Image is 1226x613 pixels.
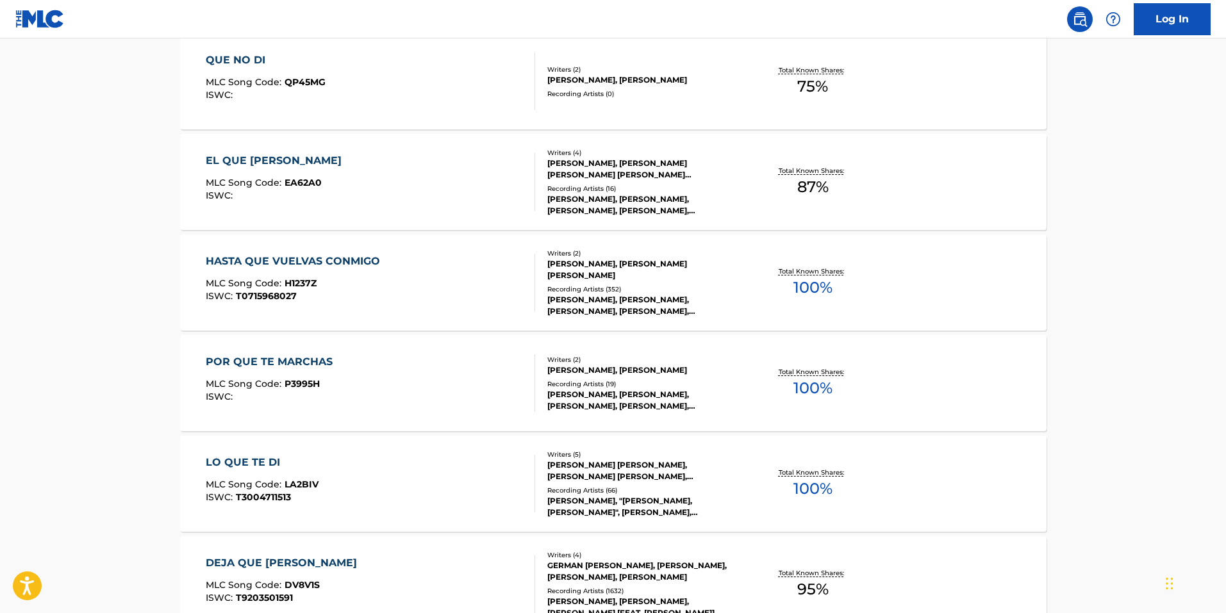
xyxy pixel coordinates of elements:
[15,10,65,28] img: MLC Logo
[1162,552,1226,613] div: Widget de chat
[779,65,847,75] p: Total Known Shares:
[547,65,741,74] div: Writers ( 2 )
[1100,6,1126,32] div: Help
[547,550,741,560] div: Writers ( 4 )
[180,234,1047,331] a: HASTA QUE VUELVAS CONMIGOMLC Song Code:H1237ZISWC:T0715968027Writers (2)[PERSON_NAME], [PERSON_NA...
[206,491,236,503] span: ISWC :
[793,276,833,299] span: 100 %
[206,177,285,188] span: MLC Song Code :
[547,258,741,281] div: [PERSON_NAME], [PERSON_NAME] [PERSON_NAME]
[797,176,829,199] span: 87 %
[206,290,236,302] span: ISWC :
[547,364,741,376] div: [PERSON_NAME], [PERSON_NAME]
[547,450,741,459] div: Writers ( 5 )
[285,579,320,591] span: DV8V1S
[1162,552,1226,613] iframe: Chat Widget
[793,377,833,400] span: 100 %
[285,478,319,490] span: LA2BIV
[206,89,236,101] span: ISWC :
[547,459,741,482] div: [PERSON_NAME] [PERSON_NAME], [PERSON_NAME] [PERSON_NAME], [PERSON_NAME], [PERSON_NAME] [PERSON_NA...
[180,436,1047,532] a: LO QUE TE DIMLC Song Code:LA2BIVISWC:T3004711513Writers (5)[PERSON_NAME] [PERSON_NAME], [PERSON_N...
[793,477,833,500] span: 100 %
[779,568,847,578] p: Total Known Shares:
[547,158,741,181] div: [PERSON_NAME], [PERSON_NAME] [PERSON_NAME] [PERSON_NAME] [PERSON_NAME] PRIMERA [PERSON_NAME]
[547,379,741,389] div: Recording Artists ( 19 )
[206,254,386,269] div: HASTA QUE VUELVAS CONMIGO
[547,294,741,317] div: [PERSON_NAME], [PERSON_NAME], [PERSON_NAME], [PERSON_NAME], [PERSON_NAME]
[1072,12,1088,27] img: search
[547,148,741,158] div: Writers ( 4 )
[206,354,339,370] div: POR QUE TE MARCHAS
[236,592,293,603] span: T9203501591
[285,378,320,389] span: P3995H
[547,355,741,364] div: Writers ( 2 )
[547,486,741,495] div: Recording Artists ( 66 )
[206,579,285,591] span: MLC Song Code :
[206,76,285,88] span: MLC Song Code :
[206,190,236,201] span: ISWC :
[236,491,291,503] span: T3004711513
[206,391,236,402] span: ISWC :
[180,335,1047,431] a: POR QUE TE MARCHASMLC Song Code:P3995HISWC:Writers (2)[PERSON_NAME], [PERSON_NAME]Recording Artis...
[547,193,741,217] div: [PERSON_NAME], [PERSON_NAME], [PERSON_NAME], [PERSON_NAME], [PERSON_NAME]
[206,378,285,389] span: MLC Song Code :
[206,53,326,68] div: QUE NO DI
[180,134,1047,230] a: EL QUE [PERSON_NAME]MLC Song Code:EA62A0ISWC:Writers (4)[PERSON_NAME], [PERSON_NAME] [PERSON_NAME...
[547,184,741,193] div: Recording Artists ( 16 )
[779,468,847,477] p: Total Known Shares:
[285,76,326,88] span: QP45MG
[779,166,847,176] p: Total Known Shares:
[797,75,828,98] span: 75 %
[547,586,741,596] div: Recording Artists ( 1632 )
[206,277,285,289] span: MLC Song Code :
[285,277,317,289] span: H1237Z
[1166,564,1173,603] div: Arrastrar
[1134,3,1211,35] a: Log In
[180,33,1047,129] a: QUE NO DIMLC Song Code:QP45MGISWC:Writers (2)[PERSON_NAME], [PERSON_NAME]Recording Artists (0)Tot...
[547,389,741,412] div: [PERSON_NAME], [PERSON_NAME], [PERSON_NAME], [PERSON_NAME], [PERSON_NAME]
[797,578,829,601] span: 95 %
[547,74,741,86] div: [PERSON_NAME], [PERSON_NAME]
[547,89,741,99] div: Recording Artists ( 0 )
[547,249,741,258] div: Writers ( 2 )
[547,495,741,518] div: [PERSON_NAME], "[PERSON_NAME], [PERSON_NAME]", [PERSON_NAME], [PERSON_NAME], [PERSON_NAME]
[206,555,363,571] div: DEJA QUE [PERSON_NAME]
[206,455,319,470] div: LO QUE TE DI
[236,290,297,302] span: T0715968027
[1067,6,1093,32] a: Public Search
[1106,12,1121,27] img: help
[206,153,348,168] div: EL QUE [PERSON_NAME]
[779,367,847,377] p: Total Known Shares:
[206,592,236,603] span: ISWC :
[547,284,741,294] div: Recording Artists ( 352 )
[779,266,847,276] p: Total Known Shares:
[285,177,322,188] span: EA62A0
[206,478,285,490] span: MLC Song Code :
[547,560,741,583] div: GERMAN [PERSON_NAME], [PERSON_NAME], [PERSON_NAME], [PERSON_NAME]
